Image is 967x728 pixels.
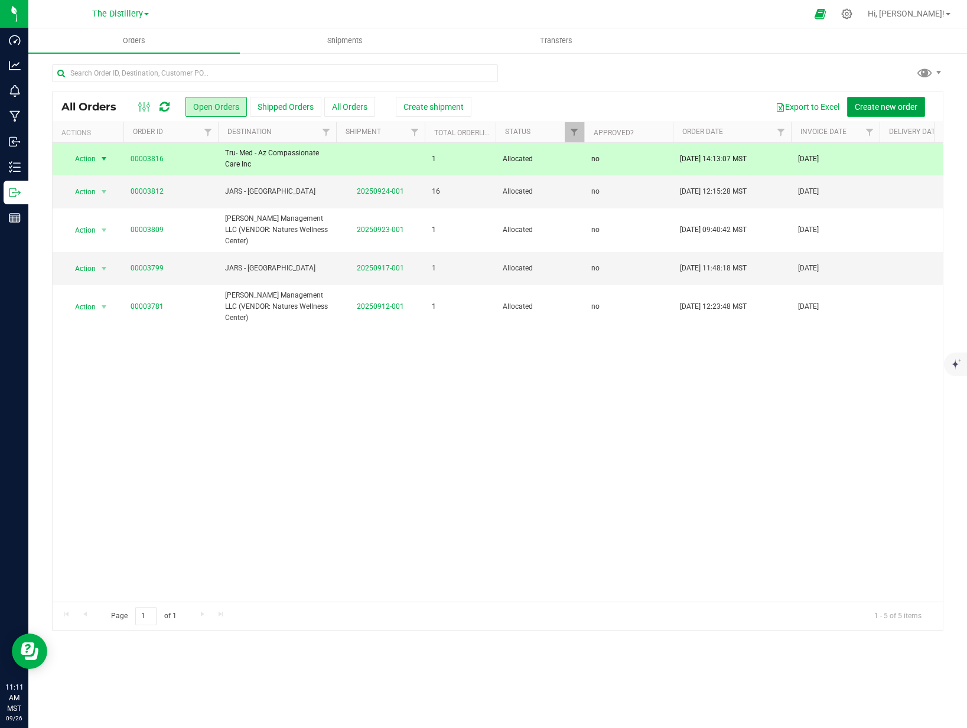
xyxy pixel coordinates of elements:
a: Transfers [451,28,662,53]
span: no [591,154,600,165]
span: [DATE] [798,154,819,165]
a: Shipment [346,128,381,136]
span: 1 - 5 of 5 items [865,607,931,625]
a: Approved? [594,129,634,137]
a: 20250923-001 [357,226,404,234]
span: [DATE] 09:40:42 MST [680,224,747,236]
input: 1 [135,607,157,625]
a: Filter [565,122,584,142]
a: 00003816 [131,154,164,165]
span: 1 [432,224,436,236]
a: Delivery Date [889,128,939,136]
a: 00003781 [131,301,164,312]
button: Create shipment [396,97,471,117]
a: Shipments [240,28,451,53]
span: Action [64,260,96,277]
span: Allocated [503,301,577,312]
inline-svg: Outbound [9,187,21,198]
span: Allocated [503,224,577,236]
a: Invoice Date [800,128,846,136]
button: Create new order [847,97,925,117]
span: select [97,299,112,315]
span: All Orders [61,100,128,113]
p: 09/26 [5,714,23,723]
span: Transfers [524,35,588,46]
span: Allocated [503,263,577,274]
span: Orders [107,35,161,46]
span: select [97,151,112,167]
span: [DATE] 11:48:18 MST [680,263,747,274]
span: 1 [432,263,436,274]
span: Allocated [503,154,577,165]
span: Allocated [503,186,577,197]
span: [DATE] [798,224,819,236]
span: [DATE] 14:13:07 MST [680,154,747,165]
span: [DATE] [798,301,819,312]
span: JARS - [GEOGRAPHIC_DATA] [225,186,329,197]
span: no [591,263,600,274]
span: Action [64,184,96,200]
span: Open Ecommerce Menu [807,2,833,25]
span: Page of 1 [101,607,186,625]
a: 00003809 [131,224,164,236]
span: no [591,301,600,312]
a: Filter [771,122,791,142]
span: [PERSON_NAME] Management LLC (VENDOR: Natures Wellness Center) [225,213,329,247]
a: 20250912-001 [357,302,404,311]
span: Shipments [311,35,379,46]
span: Action [64,151,96,167]
span: 1 [432,301,436,312]
span: Create shipment [403,102,464,112]
div: Actions [61,129,119,137]
a: Filter [860,122,880,142]
iframe: Resource center [12,634,47,669]
inline-svg: Manufacturing [9,110,21,122]
a: Order Date [682,128,723,136]
button: Open Orders [185,97,247,117]
span: [DATE] [798,186,819,197]
span: 16 [432,186,440,197]
span: select [97,184,112,200]
span: no [591,224,600,236]
span: Create new order [855,102,917,112]
a: 00003812 [131,186,164,197]
a: Order ID [133,128,163,136]
a: Filter [317,122,336,142]
span: select [97,260,112,277]
a: Status [505,128,530,136]
span: [DATE] [798,263,819,274]
inline-svg: Analytics [9,60,21,71]
inline-svg: Monitoring [9,85,21,97]
span: Action [64,222,96,239]
inline-svg: Inbound [9,136,21,148]
span: JARS - [GEOGRAPHIC_DATA] [225,263,329,274]
span: no [591,186,600,197]
span: select [97,222,112,239]
inline-svg: Reports [9,212,21,224]
span: Action [64,299,96,315]
div: Manage settings [839,8,854,19]
button: Shipped Orders [250,97,321,117]
a: 00003799 [131,263,164,274]
a: 20250917-001 [357,264,404,272]
span: Hi, [PERSON_NAME]! [868,9,945,18]
a: Filter [405,122,425,142]
span: [PERSON_NAME] Management LLC (VENDOR: Natures Wellness Center) [225,290,329,324]
a: Filter [198,122,218,142]
input: Search Order ID, Destination, Customer PO... [52,64,498,82]
a: Destination [227,128,272,136]
inline-svg: Inventory [9,161,21,173]
span: [DATE] 12:23:48 MST [680,301,747,312]
span: 1 [432,154,436,165]
button: Export to Excel [768,97,847,117]
a: 20250924-001 [357,187,404,195]
inline-svg: Dashboard [9,34,21,46]
span: The Distillery [92,9,143,19]
span: [DATE] 12:15:28 MST [680,186,747,197]
p: 11:11 AM MST [5,682,23,714]
a: Orders [28,28,240,53]
span: Tru- Med - Az Compassionate Care Inc [225,148,329,170]
button: All Orders [324,97,375,117]
a: Total Orderlines [434,129,498,137]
